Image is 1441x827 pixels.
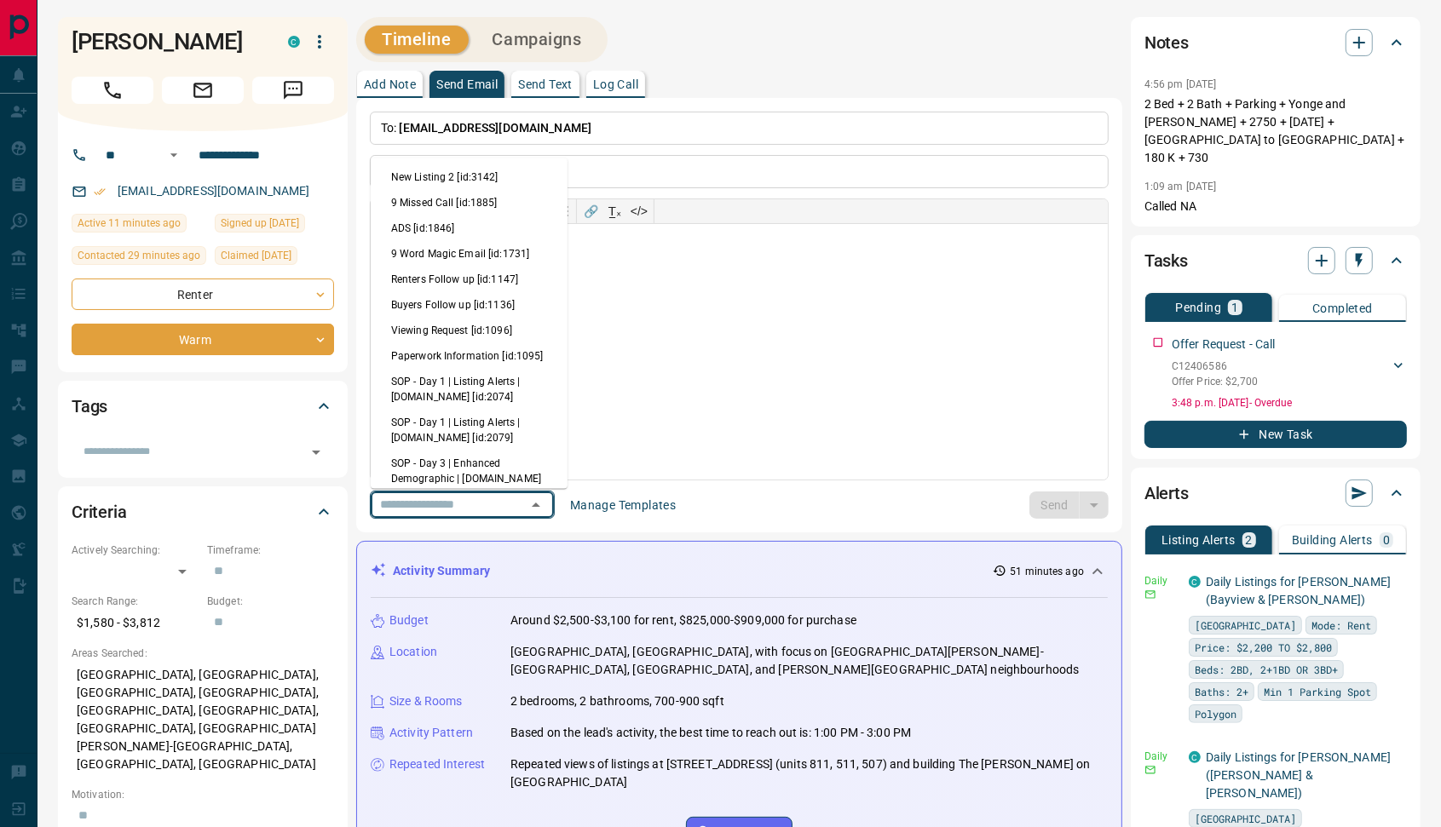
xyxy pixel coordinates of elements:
[518,78,573,90] p: Send Text
[1172,355,1407,393] div: C12406586Offer Price: $2,700
[78,215,181,232] span: Active 11 minutes ago
[1246,534,1253,546] p: 2
[1144,78,1217,90] p: 4:56 pm [DATE]
[164,145,184,165] button: Open
[1144,764,1156,776] svg: Email
[510,724,911,742] p: Based on the lead's activity, the best time to reach out is: 1:00 PM - 3:00 PM
[207,543,334,558] p: Timeframe:
[389,724,473,742] p: Activity Pattern
[1312,302,1373,314] p: Completed
[1175,302,1221,313] p: Pending
[1172,374,1258,389] p: Offer Price: $2,700
[371,215,568,241] li: ADS [id:1846]
[72,279,334,310] div: Renter
[72,661,334,778] p: [GEOGRAPHIC_DATA], [GEOGRAPHIC_DATA], [GEOGRAPHIC_DATA], [GEOGRAPHIC_DATA], [GEOGRAPHIC_DATA], [G...
[371,451,568,507] li: SOP - Day 3 | Enhanced Demographic | [DOMAIN_NAME] [id:2075]
[371,555,1108,587] div: Activity Summary51 minutes ago
[72,393,107,420] h2: Tags
[118,184,310,198] a: [EMAIL_ADDRESS][DOMAIN_NAME]
[1144,198,1407,215] p: Called NA
[371,267,568,292] li: Renters Follow up [id:1147]
[364,78,416,90] p: Add Note
[1189,576,1201,588] div: condos.ca
[72,594,199,609] p: Search Range:
[510,692,724,710] p: 2 bedrooms, 2 bathrooms, 700-900 sqft
[72,609,199,637] p: $1,580 - $3,812
[221,247,291,264] span: Claimed [DATE]
[389,612,429,629] p: Budget
[288,36,300,48] div: condos.ca
[371,164,568,190] li: New Listing 2 [id:3142]
[72,787,334,802] p: Motivation:
[627,199,651,223] button: </>
[1029,491,1109,519] div: split button
[1195,639,1332,656] span: Price: $2,200 TO $2,800
[1195,661,1338,678] span: Beds: 2BD, 2+1BD OR 3BD+
[1144,22,1407,63] div: Notes
[1195,683,1248,700] span: Baths: 2+
[1144,480,1189,507] h2: Alerts
[579,199,603,223] button: 🔗
[72,214,206,238] div: Tue Sep 16 2025
[72,246,206,270] div: Tue Sep 16 2025
[1383,534,1390,546] p: 0
[510,643,1108,679] p: [GEOGRAPHIC_DATA], [GEOGRAPHIC_DATA], with focus on [GEOGRAPHIC_DATA][PERSON_NAME]-[GEOGRAPHIC_DA...
[72,498,127,525] h2: Criteria
[603,199,627,223] button: T̲ₓ
[370,112,1109,145] p: To:
[371,318,568,343] li: Viewing Request [id:1096]
[365,26,469,54] button: Timeline
[1010,564,1084,579] p: 51 minutes ago
[162,77,244,104] span: Email
[1189,751,1201,763] div: condos.ca
[1144,95,1407,167] p: 2 Bed + 2 Bath + Parking + Yonge and [PERSON_NAME] + 2750 + [DATE] + [GEOGRAPHIC_DATA] to [GEOGRA...
[72,491,334,532] div: Criteria
[510,612,856,629] p: Around $2,500-$3,100 for rent, $825,000-$909,000 for purchase
[72,543,199,558] p: Actively Searching:
[252,77,334,104] span: Message
[1195,705,1236,722] span: Polygon
[371,190,568,215] li: 9 Missed Call [id:1885]
[215,214,334,238] div: Mon Aug 25 2025
[1144,589,1156,600] svg: Email
[389,643,437,661] p: Location
[1172,359,1258,374] p: C12406586
[371,369,568,410] li: SOP - Day 1 | Listing Alerts | [DOMAIN_NAME] [id:2074]
[1144,240,1407,281] div: Tasks
[389,692,463,710] p: Size & Rooms
[72,386,334,427] div: Tags
[1144,247,1188,274] h2: Tasks
[1264,683,1371,700] span: Min 1 Parking Spot
[221,215,299,232] span: Signed up [DATE]
[72,77,153,104] span: Call
[560,491,686,519] button: Manage Templates
[1144,473,1407,514] div: Alerts
[436,78,498,90] p: Send Email
[72,646,334,661] p: Areas Searched:
[215,246,334,270] div: Mon Aug 25 2025
[389,755,485,773] p: Repeated Interest
[1195,617,1296,634] span: [GEOGRAPHIC_DATA]
[393,562,490,580] p: Activity Summary
[1172,395,1407,411] p: 3:48 p.m. [DATE] - Overdue
[371,241,568,267] li: 9 Word Magic Email [id:1731]
[510,755,1108,791] p: Repeated views of listings at [STREET_ADDRESS] (units 811, 511, 507) and building The [PERSON_NAM...
[400,121,592,135] span: [EMAIL_ADDRESS][DOMAIN_NAME]
[78,247,200,264] span: Contacted 29 minutes ago
[1144,573,1179,589] p: Daily
[1144,749,1179,764] p: Daily
[72,28,262,55] h1: [PERSON_NAME]
[1161,534,1236,546] p: Listing Alerts
[94,186,106,198] svg: Email Verified
[1206,575,1391,606] a: Daily Listings for [PERSON_NAME] (Bayview & [PERSON_NAME])
[593,78,638,90] p: Log Call
[1311,617,1371,634] span: Mode: Rent
[1144,29,1189,56] h2: Notes
[371,292,568,318] li: Buyers Follow up [id:1136]
[1292,534,1373,546] p: Building Alerts
[1231,302,1238,313] p: 1
[1144,421,1407,448] button: New Task
[1195,810,1296,827] span: [GEOGRAPHIC_DATA]
[1206,750,1391,800] a: Daily Listings for [PERSON_NAME] ([PERSON_NAME] & [PERSON_NAME])
[476,26,599,54] button: Campaigns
